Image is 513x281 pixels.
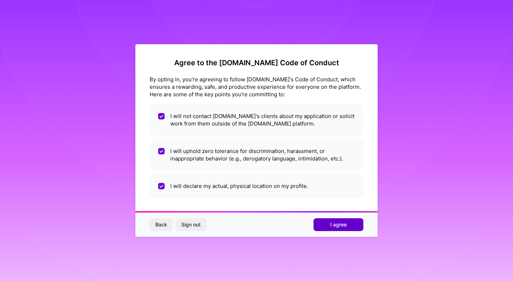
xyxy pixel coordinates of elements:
div: By opting in, you're agreeing to follow [DOMAIN_NAME]'s Code of Conduct, which ensures a rewardin... [150,76,363,98]
span: Back [155,221,167,228]
li: I will declare my actual, physical location on my profile. [150,174,363,198]
button: Sign out [176,218,206,231]
button: I agree [313,218,363,231]
span: I agree [330,221,347,228]
span: Sign out [181,221,201,228]
h2: Agree to the [DOMAIN_NAME] Code of Conduct [150,58,363,67]
button: Back [150,218,173,231]
li: I will uphold zero tolerance for discrimination, harassment, or inappropriate behavior (e.g., der... [150,139,363,171]
li: I will not contact [DOMAIN_NAME]'s clients about my application or solicit work from them outside... [150,104,363,136]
